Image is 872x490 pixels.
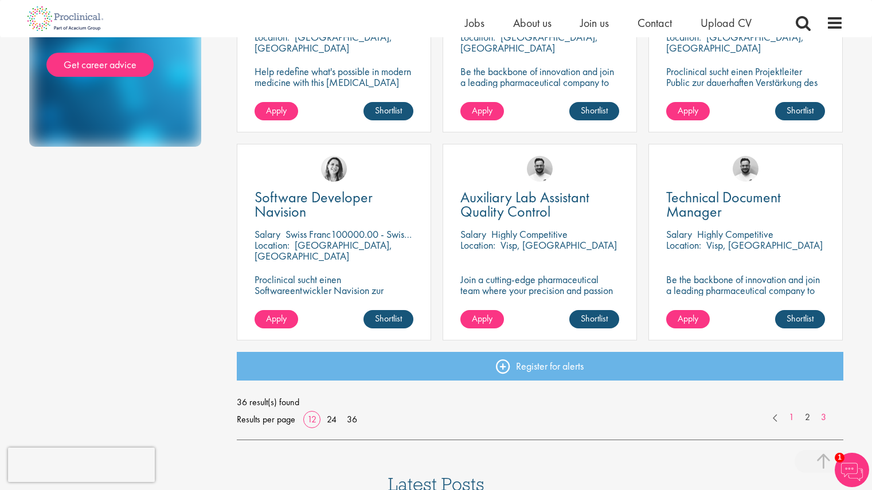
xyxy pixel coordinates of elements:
p: Highly Competitive [697,228,773,241]
p: [GEOGRAPHIC_DATA], [GEOGRAPHIC_DATA] [255,238,392,262]
a: Shortlist [569,102,619,120]
img: Nur Ergiydiren [321,156,347,182]
a: Shortlist [569,310,619,328]
span: Salary [666,228,692,241]
p: Visp, [GEOGRAPHIC_DATA] [500,238,617,252]
a: 2 [799,411,816,424]
a: Apply [460,102,504,120]
a: Upload CV [701,15,752,30]
p: Be the backbone of innovation and join a leading pharmaceutical company to help keep life-changin... [666,274,825,317]
a: 1 [783,411,800,424]
span: Salary [460,228,486,241]
span: Location: [255,238,290,252]
span: Apply [266,104,287,116]
a: Contact [638,15,672,30]
a: Technical Document Manager [666,190,825,219]
a: Shortlist [363,102,413,120]
p: [GEOGRAPHIC_DATA], [GEOGRAPHIC_DATA] [460,30,598,54]
a: 3 [815,411,832,424]
a: Jobs [465,15,484,30]
span: Software Developer Navision [255,187,373,221]
span: 36 result(s) found [237,394,843,411]
span: Salary [255,228,280,241]
a: 24 [323,413,341,425]
img: Chatbot [835,453,869,487]
a: Apply [460,310,504,328]
p: Visp, [GEOGRAPHIC_DATA] [706,238,823,252]
p: Highly Competitive [491,228,568,241]
a: Apply [666,310,710,328]
span: Apply [472,312,492,324]
a: Shortlist [363,310,413,328]
span: Location: [666,238,701,252]
a: Apply [255,310,298,328]
a: Register for alerts [237,352,843,381]
img: Emile De Beer [733,156,758,182]
p: Help redefine what's possible in modern medicine with this [MEDICAL_DATA] Associate Expert Scienc... [255,66,413,99]
p: Proclinical sucht einen Projektleiter Public zur dauerhaften Verstärkung des Teams unseres Kunden... [666,66,825,109]
a: About us [513,15,552,30]
a: Apply [666,102,710,120]
p: Join a cutting-edge pharmaceutical team where your precision and passion for quality will help sh... [460,274,619,317]
span: Apply [678,312,698,324]
p: Swiss Franc100000.00 - Swiss Franc110000.00 per annum [286,228,521,241]
span: Location: [460,238,495,252]
img: Emile De Beer [527,156,553,182]
a: Shortlist [775,310,825,328]
span: Results per page [237,411,295,428]
span: 1 [835,453,844,462]
a: Apply [255,102,298,120]
p: Be the backbone of innovation and join a leading pharmaceutical company to help keep life-changin... [460,66,619,109]
iframe: reCAPTCHA [8,448,155,482]
span: Apply [266,312,287,324]
a: 12 [303,413,320,425]
a: Auxiliary Lab Assistant Quality Control [460,190,619,219]
span: Apply [472,104,492,116]
span: Technical Document Manager [666,187,781,221]
span: Apply [678,104,698,116]
a: Software Developer Navision [255,190,413,219]
p: [GEOGRAPHIC_DATA], [GEOGRAPHIC_DATA] [255,30,392,54]
p: [GEOGRAPHIC_DATA], [GEOGRAPHIC_DATA] [666,30,804,54]
a: 36 [343,413,361,425]
a: Get career advice [46,53,154,77]
a: Shortlist [775,102,825,120]
a: Join us [580,15,609,30]
p: Proclinical sucht einen Softwareentwickler Navision zur dauerhaften Verstärkung des Teams unseres... [255,274,413,328]
span: Auxiliary Lab Assistant Quality Control [460,187,589,221]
